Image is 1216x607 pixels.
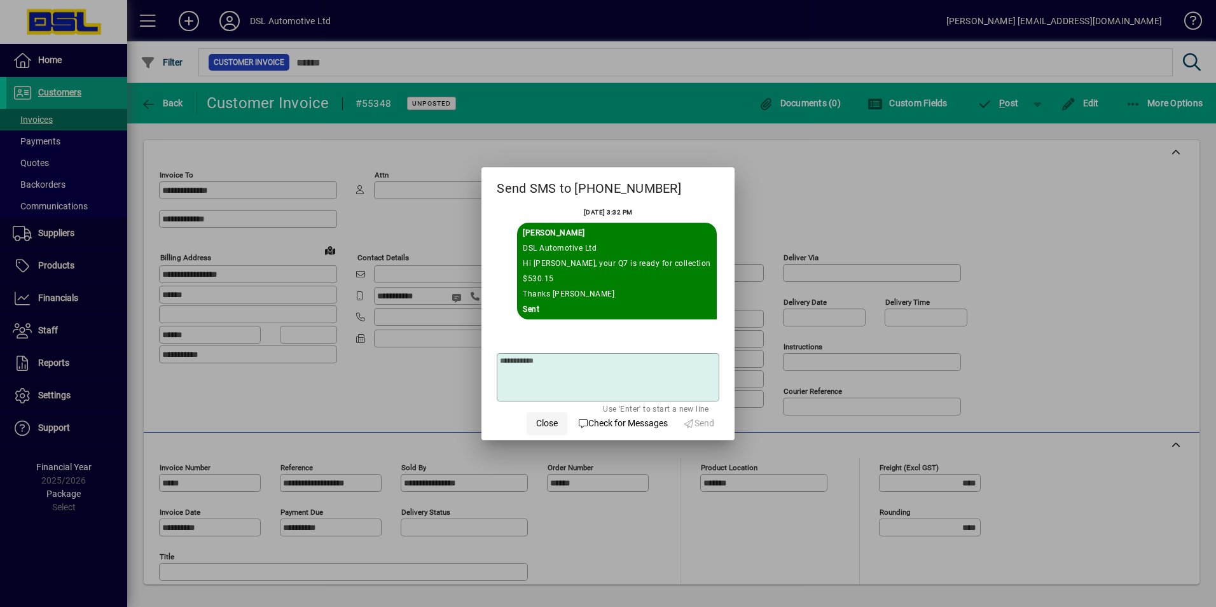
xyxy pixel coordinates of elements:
h2: Send SMS to [PHONE_NUMBER] [481,167,735,204]
span: Check for Messages [577,417,668,430]
div: Sent [523,302,711,317]
div: [DATE] 3:32 PM [584,205,633,220]
div: DSL Automotive Ltd Hi [PERSON_NAME], your Q7 is ready for collection $530.15 Thanks [PERSON_NAME] [523,241,711,302]
button: Close [527,412,567,435]
button: Check for Messages [572,412,674,435]
div: Sent By [523,225,711,241]
span: Close [536,417,558,430]
mat-hint: Use 'Enter' to start a new line [603,401,708,415]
